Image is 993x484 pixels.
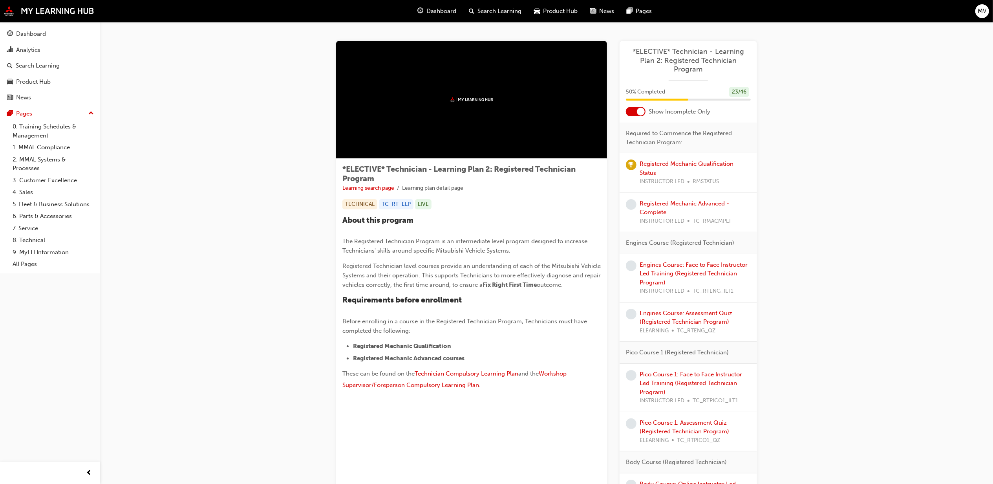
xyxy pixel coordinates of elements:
li: Learning plan detail page [402,184,463,193]
a: Learning search page [342,185,394,191]
span: 50 % Completed [626,88,665,97]
a: news-iconNews [584,3,621,19]
span: INSTRUCTOR LED [640,177,684,186]
a: 0. Training Schedules & Management [9,121,97,141]
a: pages-iconPages [621,3,658,19]
a: Search Learning [3,59,97,73]
span: . [479,381,481,389]
span: Engines Course (Registered Technician) [626,238,734,247]
span: Before enrolling in a course in the Registered Technician Program, Technicians must have complete... [342,318,589,334]
a: *ELECTIVE* Technician - Learning Plan 2: Registered Technician Program [626,47,751,74]
a: Analytics [3,43,97,57]
a: Pico Course 1: Assessment Quiz (Registered Technician Program) [640,419,729,435]
span: news-icon [7,94,13,101]
span: Show Incomplete Only [649,107,710,116]
span: Fix Right First Time [483,281,537,288]
span: Required to Commence the Registered Technician Program: [626,129,744,147]
span: Registered Mechanic Advanced courses [353,355,464,362]
a: 6. Parts & Accessories [9,210,97,222]
button: Pages [3,106,97,121]
span: guage-icon [7,31,13,38]
span: prev-icon [86,468,92,478]
span: Product Hub [543,7,578,16]
span: INSTRUCTOR LED [640,287,684,296]
span: learningRecordVerb_ACHIEVE-icon [626,159,636,170]
a: search-iconSearch Learning [463,3,528,19]
div: Dashboard [16,29,46,38]
a: Engines Course: Face to Face Instructor Led Training (Registered Technician Program) [640,261,748,286]
span: pages-icon [7,110,13,117]
span: ELEARNING [640,436,669,445]
span: pages-icon [627,6,633,16]
a: Pico Course 1: Face to Face Instructor Led Training (Registered Technician Program) [640,371,742,396]
span: Body Course (Registered Technician) [626,458,727,467]
span: up-icon [88,108,94,119]
span: learningRecordVerb_NONE-icon [626,418,636,429]
span: Pico Course 1 (Registered Technician) [626,348,729,357]
div: News [16,93,31,102]
a: car-iconProduct Hub [528,3,584,19]
span: The Registered Technician Program is an intermediate level program designed to increase Technicia... [342,238,589,254]
a: Registered Mechanic Qualification Status [640,160,733,176]
span: TC_RMACMPLT [693,217,731,226]
a: 7. Service [9,222,97,235]
div: LIVE [415,199,432,210]
span: TC_RTENG_QZ [677,326,715,335]
a: 9. MyLH Information [9,246,97,258]
a: 4. Sales [9,186,97,198]
a: 8. Technical [9,234,97,246]
span: MV [978,7,987,16]
div: TC_RT_ELP [379,199,413,210]
div: TECHNICAL [342,199,377,210]
span: RMSTATUS [693,177,719,186]
div: Analytics [16,46,40,55]
span: learningRecordVerb_NONE-icon [626,260,636,271]
button: DashboardAnalyticsSearch LearningProduct HubNews [3,25,97,106]
span: learningRecordVerb_NONE-icon [626,370,636,381]
a: 5. Fleet & Business Solutions [9,198,97,211]
span: Dashboard [427,7,457,16]
span: car-icon [534,6,540,16]
span: guage-icon [418,6,424,16]
span: TC_RTPICO1_QZ [677,436,720,445]
div: Search Learning [16,61,60,70]
span: Registered Mechanic Qualification [353,343,451,350]
a: Engines Course: Assessment Quiz (Registered Technician Program) [640,310,732,326]
a: Technician Compulsory Learning Plan [415,370,518,377]
a: Dashboard [3,27,97,41]
span: learningRecordVerb_NONE-icon [626,199,636,210]
a: guage-iconDashboard [411,3,463,19]
span: search-icon [469,6,475,16]
span: learningRecordVerb_NONE-icon [626,309,636,319]
span: and the [518,370,539,377]
div: Product Hub [16,77,51,86]
span: TC_RTENG_ILT1 [693,287,733,296]
span: About this program [342,216,413,225]
span: ELEARNING [640,326,669,335]
div: 23 / 46 [729,87,749,97]
a: 1. MMAL Compliance [9,141,97,154]
a: 2. MMAL Systems & Processes [9,154,97,174]
span: Requirements before enrollment [342,295,462,304]
span: INSTRUCTOR LED [640,396,684,405]
a: News [3,90,97,105]
a: 3. Customer Excellence [9,174,97,187]
span: INSTRUCTOR LED [640,217,684,226]
span: *ELECTIVE* Technician - Learning Plan 2: Registered Technician Program [342,165,576,183]
span: outcome. [537,281,563,288]
span: search-icon [7,62,13,70]
a: Product Hub [3,75,97,89]
img: mmal [450,97,493,102]
span: News [600,7,614,16]
img: mmal [4,6,94,16]
span: TC_RTPICO1_ILT1 [693,396,738,405]
span: Pages [636,7,652,16]
div: Pages [16,109,32,118]
span: Registered Technician level courses provide an understanding of each of the Mitsubishi Vehicle Sy... [342,262,602,288]
span: car-icon [7,79,13,86]
span: Search Learning [478,7,522,16]
button: MV [975,4,989,18]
